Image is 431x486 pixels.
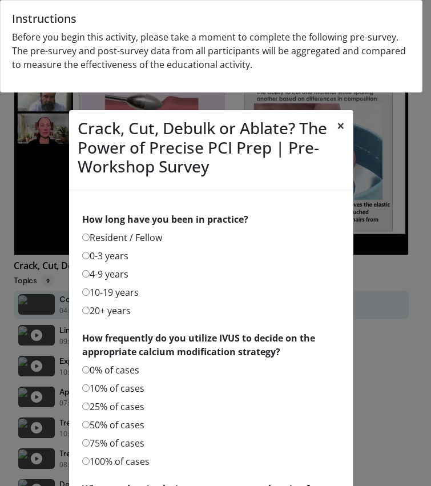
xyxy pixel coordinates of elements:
[82,366,90,373] input: 0% of cases
[82,270,90,278] input: 4-9 years
[82,286,139,299] label: 10-19 years
[82,457,90,465] input: 100% of cases
[82,213,248,226] strong: How long have you been in practice?
[82,400,144,413] label: 25% of cases
[82,384,90,392] input: 10% of cases
[82,267,128,281] label: 4-9 years
[82,418,144,432] label: 50% of cases
[12,12,410,26] h5: Instructions
[82,288,90,296] input: 10-19 years
[82,304,131,318] label: 20+ years
[78,119,328,176] h3: Crack, Cut, Debulk or Ablate? The Power of Precise PCI Prep | Pre-Workshop Survey
[82,307,90,314] input: 20+ years
[12,30,410,71] p: Before you begin this activity, please take a moment to complete the following pre-survey. The pr...
[82,436,144,450] label: 75% of cases
[82,421,90,428] input: 50% of cases
[328,110,353,141] button: ×
[82,249,128,263] label: 0-3 years
[82,403,90,410] input: 25% of cases
[82,231,162,244] label: Resident / Fellow
[82,381,144,395] label: 10% of cases
[82,332,315,358] strong: How frequently do you utilize IVUS to decide on the appropriate calcium modification strategy?
[82,252,90,259] input: 0-3 years
[82,455,150,468] label: 100% of cases
[82,439,90,447] input: 75% of cases
[82,363,139,377] label: 0% of cases
[82,234,90,241] input: Resident / Fellow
